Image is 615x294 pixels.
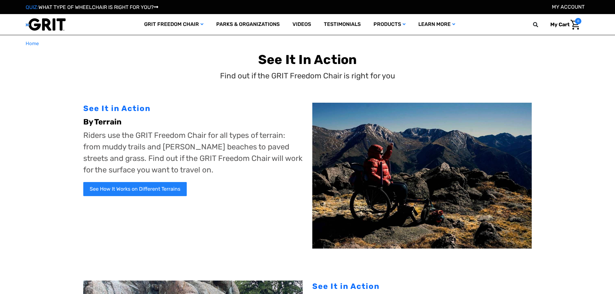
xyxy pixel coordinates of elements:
a: See How It Works on Different Terrains [83,182,187,196]
a: QUIZ:WHAT TYPE OF WHEELCHAIR IS RIGHT FOR YOU? [26,4,158,10]
img: Cart [570,20,580,30]
span: Home [26,41,39,46]
input: Search [536,18,545,31]
img: Melissa on rocky terrain using GRIT Freedom Chair hiking [312,103,532,249]
a: Cart with 0 items [545,18,581,31]
a: Account [552,4,585,10]
b: By Terrain [83,117,121,126]
span: QUIZ: [26,4,38,10]
a: Videos [286,14,317,35]
a: Learn More [412,14,462,35]
p: Riders use the GRIT Freedom Chair for all types of terrain: from muddy trails and [PERSON_NAME] b... [83,130,303,176]
div: See It in Action [83,103,303,114]
a: Parks & Organizations [210,14,286,35]
b: See It In Action [258,52,357,67]
a: Testimonials [317,14,367,35]
span: My Cart [550,21,570,28]
a: Home [26,40,39,47]
a: GRIT Freedom Chair [138,14,210,35]
span: 0 [575,18,581,24]
p: Find out if the GRIT Freedom Chair is right for you [220,70,395,82]
a: Products [367,14,412,35]
img: GRIT All-Terrain Wheelchair and Mobility Equipment [26,18,66,31]
nav: Breadcrumb [26,40,589,47]
div: See It in Action [312,281,532,292]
